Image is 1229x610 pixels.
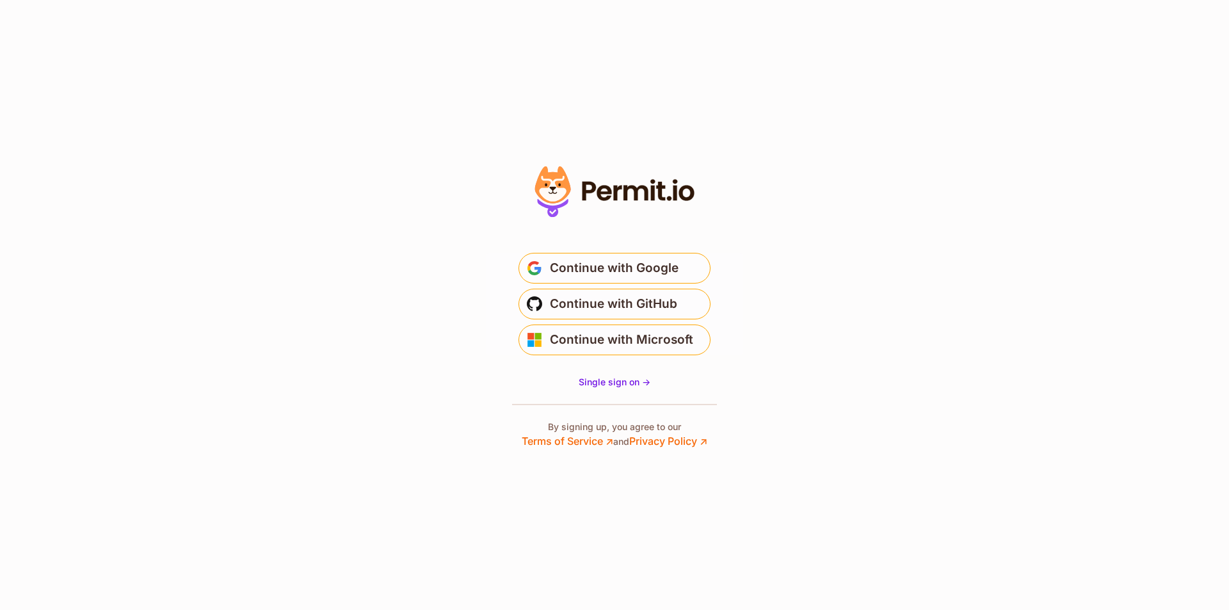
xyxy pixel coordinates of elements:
button: Continue with Microsoft [518,325,711,355]
span: Continue with Google [550,258,679,278]
button: Continue with Google [518,253,711,284]
a: Privacy Policy ↗ [629,435,707,447]
button: Continue with GitHub [518,289,711,319]
p: By signing up, you agree to our and [522,421,707,449]
span: Continue with GitHub [550,294,677,314]
a: Single sign on -> [579,376,650,389]
a: Terms of Service ↗ [522,435,613,447]
span: Single sign on -> [579,376,650,387]
span: Continue with Microsoft [550,330,693,350]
